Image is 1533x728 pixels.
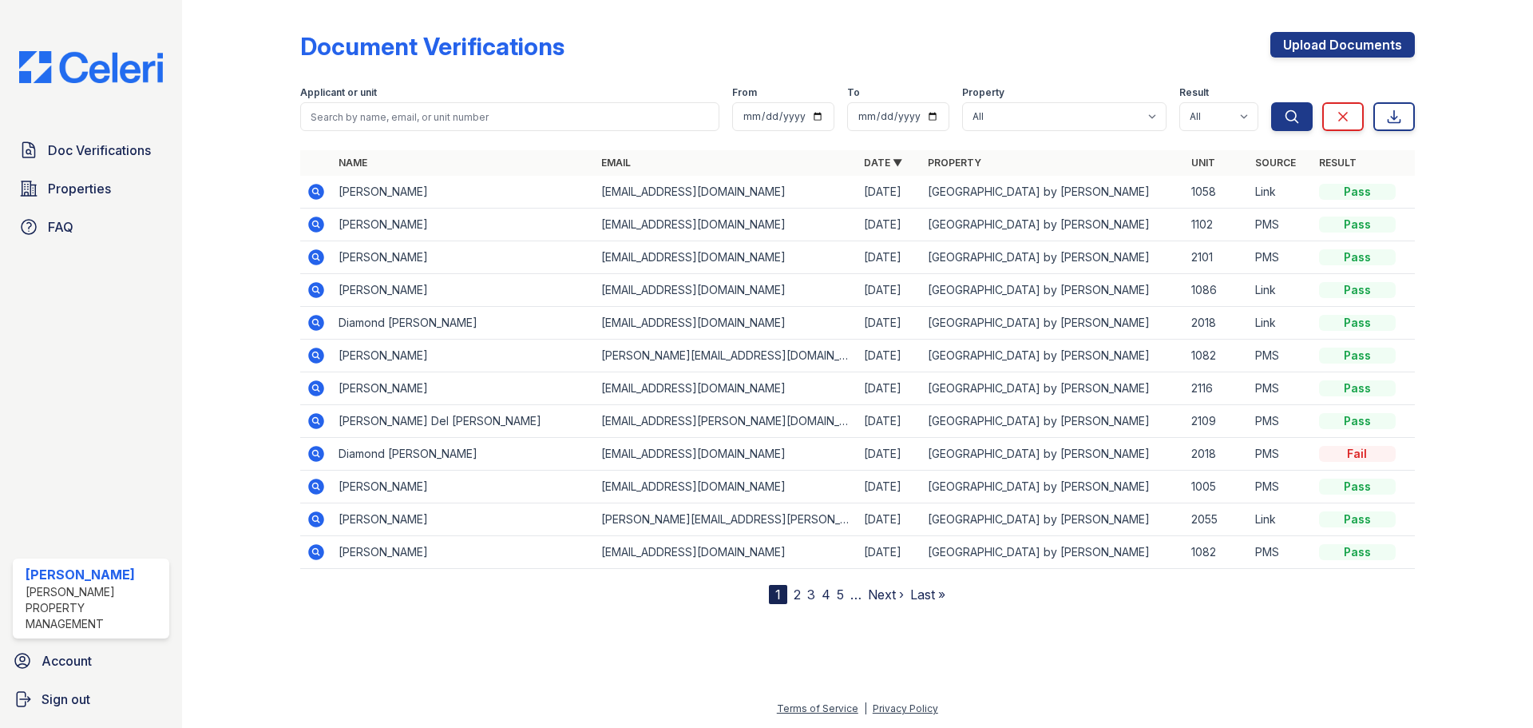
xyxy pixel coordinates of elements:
td: Diamond [PERSON_NAME] [332,307,595,340]
div: Document Verifications [300,32,564,61]
a: 2 [794,587,801,603]
img: CE_Logo_Blue-a8612792a0a2168367f1c8372b55b34899dd931a85d93a1a3d3e32e68fde9ad4.png [6,51,176,83]
label: From [732,86,757,99]
div: Pass [1319,380,1396,396]
label: To [847,86,860,99]
td: [PERSON_NAME] [332,372,595,405]
td: PMS [1249,438,1313,471]
td: Diamond [PERSON_NAME] [332,438,595,471]
td: 1082 [1185,536,1249,569]
td: [EMAIL_ADDRESS][DOMAIN_NAME] [595,471,858,503]
td: 1086 [1185,274,1249,307]
a: Last » [910,587,945,603]
td: [GEOGRAPHIC_DATA] by [PERSON_NAME] [921,176,1184,209]
td: [GEOGRAPHIC_DATA] by [PERSON_NAME] [921,503,1184,536]
td: 1102 [1185,209,1249,241]
td: [DATE] [858,536,921,569]
div: Fail [1319,446,1396,462]
td: [DATE] [858,241,921,274]
div: Pass [1319,282,1396,298]
span: Properties [48,179,111,198]
td: [GEOGRAPHIC_DATA] by [PERSON_NAME] [921,209,1184,241]
td: [GEOGRAPHIC_DATA] by [PERSON_NAME] [921,438,1184,471]
td: [PERSON_NAME] [332,274,595,307]
div: | [864,702,867,714]
td: Link [1249,503,1313,536]
td: 1005 [1185,471,1249,503]
td: [GEOGRAPHIC_DATA] by [PERSON_NAME] [921,274,1184,307]
td: [GEOGRAPHIC_DATA] by [PERSON_NAME] [921,241,1184,274]
td: [GEOGRAPHIC_DATA] by [PERSON_NAME] [921,471,1184,503]
span: Sign out [42,690,90,709]
td: [GEOGRAPHIC_DATA] by [PERSON_NAME] [921,536,1184,569]
td: [GEOGRAPHIC_DATA] by [PERSON_NAME] [921,405,1184,438]
td: [DATE] [858,372,921,405]
td: [PERSON_NAME][EMAIL_ADDRESS][PERSON_NAME][DOMAIN_NAME] [595,503,858,536]
a: Name [339,157,367,169]
td: [EMAIL_ADDRESS][DOMAIN_NAME] [595,536,858,569]
label: Applicant or unit [300,86,377,99]
label: Property [962,86,1004,99]
td: PMS [1249,241,1313,274]
a: Sign out [6,683,176,715]
td: [GEOGRAPHIC_DATA] by [PERSON_NAME] [921,340,1184,372]
a: Privacy Policy [873,702,938,714]
div: Pass [1319,413,1396,429]
a: 3 [807,587,815,603]
td: 1058 [1185,176,1249,209]
span: Account [42,651,92,670]
td: PMS [1249,340,1313,372]
a: Date ▼ [864,157,902,169]
td: [EMAIL_ADDRESS][DOMAIN_NAME] [595,307,858,340]
span: Doc Verifications [48,141,151,160]
div: Pass [1319,315,1396,331]
a: Account [6,645,176,677]
td: [EMAIL_ADDRESS][DOMAIN_NAME] [595,438,858,471]
td: [PERSON_NAME] [332,209,595,241]
td: [DATE] [858,405,921,438]
td: [DATE] [858,307,921,340]
td: 2018 [1185,307,1249,340]
div: Pass [1319,348,1396,364]
div: [PERSON_NAME] Property Management [26,584,163,632]
a: Property [928,157,981,169]
input: Search by name, email, or unit number [300,102,719,131]
span: FAQ [48,217,73,237]
td: Link [1249,274,1313,307]
div: Pass [1319,544,1396,560]
a: 4 [822,587,830,603]
td: [PERSON_NAME] [332,536,595,569]
td: 1082 [1185,340,1249,372]
td: PMS [1249,536,1313,569]
td: [GEOGRAPHIC_DATA] by [PERSON_NAME] [921,372,1184,405]
td: Link [1249,307,1313,340]
td: [EMAIL_ADDRESS][PERSON_NAME][DOMAIN_NAME] [595,405,858,438]
td: [DATE] [858,503,921,536]
td: PMS [1249,209,1313,241]
a: FAQ [13,211,169,243]
a: Terms of Service [777,702,858,714]
td: [DATE] [858,471,921,503]
td: 2116 [1185,372,1249,405]
td: [PERSON_NAME] [332,471,595,503]
div: Pass [1319,217,1396,233]
div: [PERSON_NAME] [26,565,163,584]
a: Doc Verifications [13,134,169,166]
td: [EMAIL_ADDRESS][DOMAIN_NAME] [595,274,858,307]
td: [EMAIL_ADDRESS][DOMAIN_NAME] [595,241,858,274]
a: Next › [868,587,904,603]
td: [PERSON_NAME] [332,503,595,536]
a: Upload Documents [1270,32,1415,58]
a: Unit [1191,157,1215,169]
td: 2055 [1185,503,1249,536]
td: [PERSON_NAME] [332,176,595,209]
td: 2101 [1185,241,1249,274]
td: [DATE] [858,176,921,209]
td: [DATE] [858,340,921,372]
td: [EMAIL_ADDRESS][DOMAIN_NAME] [595,209,858,241]
a: Properties [13,173,169,205]
td: 2109 [1185,405,1249,438]
td: PMS [1249,405,1313,438]
span: … [850,585,862,604]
